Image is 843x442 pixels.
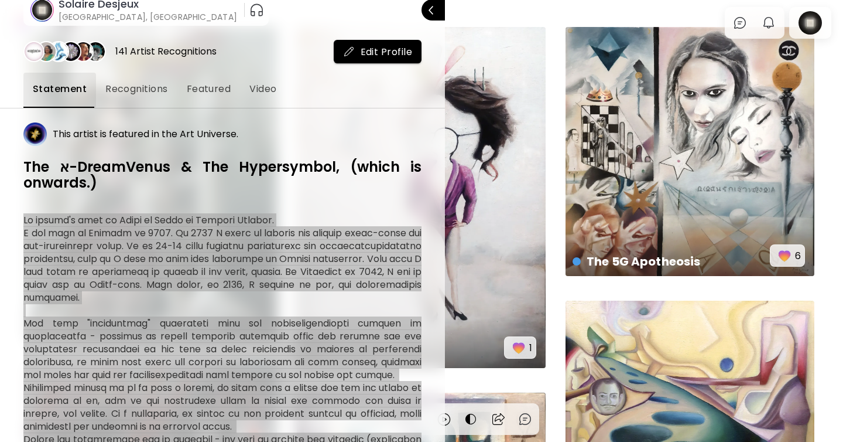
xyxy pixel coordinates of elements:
h6: The א-DreamVenus & The Hypersymbol, (which is onwards.) [23,159,421,191]
span: Video [249,82,276,96]
span: Statement [33,82,87,96]
span: Featured [187,82,231,96]
button: mailEdit Profile [334,40,422,63]
span: Recognitions [105,82,168,96]
h6: [GEOGRAPHIC_DATA], [GEOGRAPHIC_DATA] [59,11,237,23]
span: Edit Profile [343,46,413,58]
div: 141 Artist Recognitions [115,45,217,58]
h5: This artist is featured in the Art Universe. [53,128,238,140]
button: pauseOutline IconGradient Icon [249,1,264,19]
img: mail [343,46,355,57]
